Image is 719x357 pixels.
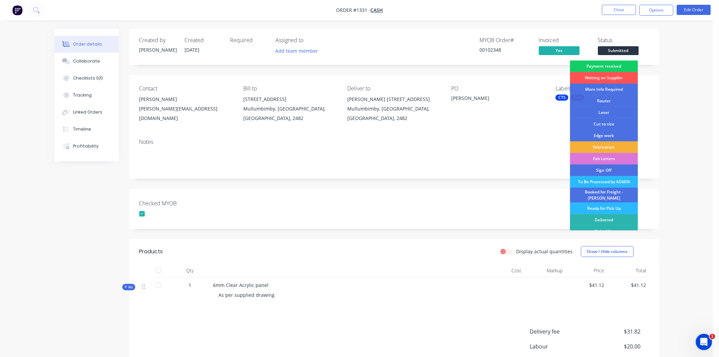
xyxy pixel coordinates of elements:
span: Kit [124,285,133,290]
div: Markup [524,264,566,277]
div: Price [566,264,608,277]
span: Submitted [598,46,639,55]
img: Factory [12,5,22,15]
span: Order #1331 - [336,7,370,14]
label: Display actual quantities [516,248,573,255]
div: Waiting on Supplier [570,72,638,84]
span: 1 [710,334,715,339]
div: Order details [73,41,102,47]
div: CTS [556,95,568,101]
div: Picked Up [570,226,638,237]
span: Delivery fee [530,327,591,336]
div: 00102348 [480,46,531,53]
div: [STREET_ADDRESS]Mullumbimby, [GEOGRAPHIC_DATA], [GEOGRAPHIC_DATA], 2482 [243,95,336,123]
div: [STREET_ADDRESS] [243,95,336,104]
span: As per supplied drawing [219,292,275,298]
div: [PERSON_NAME][PERSON_NAME][EMAIL_ADDRESS][DOMAIN_NAME] [139,95,232,123]
div: Booked for Freight - [PERSON_NAME] [570,188,638,203]
div: Contact [139,85,232,92]
div: Mullumbimby, [GEOGRAPHIC_DATA], [GEOGRAPHIC_DATA], 2482 [243,104,336,123]
button: Submitted [598,46,639,56]
button: Tracking [54,87,119,104]
span: 6mm Clear Acrylic panel [213,282,269,288]
button: Linked Orders [54,104,119,121]
div: Payment received [570,61,638,72]
div: Notes [139,139,649,145]
div: Router [570,95,638,107]
span: $41.12 [610,282,646,289]
div: [PERSON_NAME] [452,95,537,104]
div: [PERSON_NAME][EMAIL_ADDRESS][DOMAIN_NAME] [139,104,232,123]
span: 1 [189,282,192,289]
span: $41.12 [568,282,605,289]
button: Add team member [272,46,322,55]
div: MYOB Order # [480,37,531,44]
button: Order details [54,36,119,53]
div: Fabrication [570,141,638,153]
div: Laser [570,107,638,118]
div: Products [139,248,163,256]
span: $20.00 [590,342,641,351]
div: Mullumbimby, [GEOGRAPHIC_DATA], [GEOGRAPHIC_DATA], 2482 [347,104,440,123]
div: [PERSON_NAME] [STREET_ADDRESS]Mullumbimby, [GEOGRAPHIC_DATA], [GEOGRAPHIC_DATA], 2482 [347,95,440,123]
div: Qty [170,264,211,277]
div: Linked Orders [73,109,102,115]
div: Total [607,264,649,277]
div: Assigned to [276,37,344,44]
div: Cut to size [570,118,638,130]
div: Created by [139,37,177,44]
div: Profitability [73,143,99,149]
div: [PERSON_NAME] [139,95,232,104]
div: PO [452,85,545,92]
button: Show / Hide columns [581,246,634,257]
div: More Info Required [570,84,638,95]
button: Timeline [54,121,119,138]
div: To Be Processed by ADMIN [570,176,638,188]
div: Checklists 0/0 [73,75,103,81]
button: Collaborate [54,53,119,70]
span: $31.82 [590,327,641,336]
div: Invoiced [539,37,590,44]
div: Fab Letters [570,153,638,165]
a: Cash [370,7,383,14]
span: Yes [539,46,580,55]
div: Kit [122,284,135,290]
div: Edge work [570,130,638,141]
span: Labour [530,342,591,351]
button: Profitability [54,138,119,155]
button: Edit Order [677,5,711,15]
iframe: Intercom live chat [696,334,712,350]
div: Labels [556,85,649,92]
div: Required [230,37,268,44]
div: Timeline [73,126,91,132]
div: [PERSON_NAME] [139,46,177,53]
div: Created [185,37,222,44]
div: Cost [483,264,524,277]
label: Checked MYOB [139,199,224,207]
div: Collaborate [73,58,100,64]
div: Ready for Pick Up [570,203,638,214]
button: Options [639,5,673,16]
button: Add team member [276,46,322,55]
button: Checklists 0/0 [54,70,119,87]
div: Status [598,37,649,44]
span: [DATE] [185,47,200,53]
div: Deliver to [347,85,440,92]
div: [PERSON_NAME] [STREET_ADDRESS] [347,95,440,104]
div: Bill to [243,85,336,92]
div: Delivered [570,214,638,226]
button: Close [602,5,636,15]
div: Tracking [73,92,92,98]
div: Sign Off [570,165,638,176]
